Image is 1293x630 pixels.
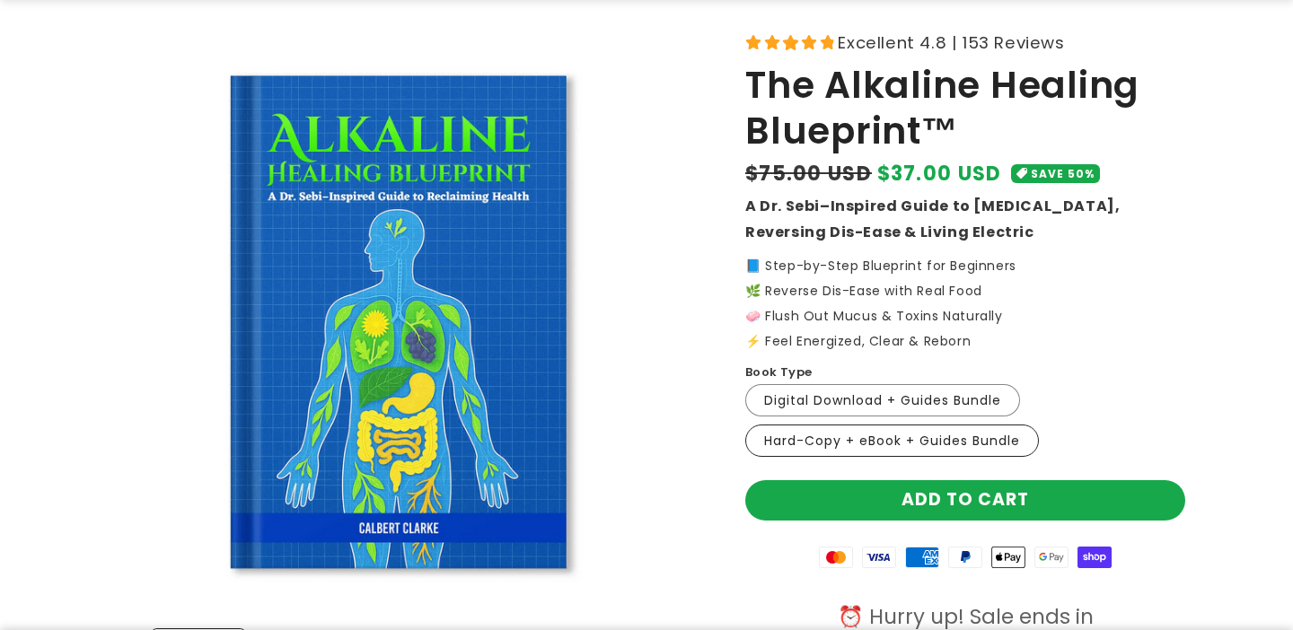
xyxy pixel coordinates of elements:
h1: The Alkaline Healing Blueprint™ [745,63,1185,153]
label: Hard-Copy + eBook + Guides Bundle [745,424,1039,457]
s: $75.00 USD [745,159,872,188]
span: SAVE 50% [1031,164,1095,183]
span: Excellent 4.8 | 153 Reviews [838,28,1064,57]
strong: A Dr. Sebi–Inspired Guide to [MEDICAL_DATA], Reversing Dis-Ease & Living Electric [745,196,1120,242]
label: Digital Download + Guides Bundle [745,384,1020,416]
span: $37.00 USD [877,159,1002,188]
p: 📘 Step-by-Step Blueprint for Beginners 🌿 Reverse Dis-Ease with Real Food 🧼 Flush Out Mucus & Toxi... [745,259,1185,347]
label: Book Type [745,363,813,381]
button: Add to cart [745,480,1185,521]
